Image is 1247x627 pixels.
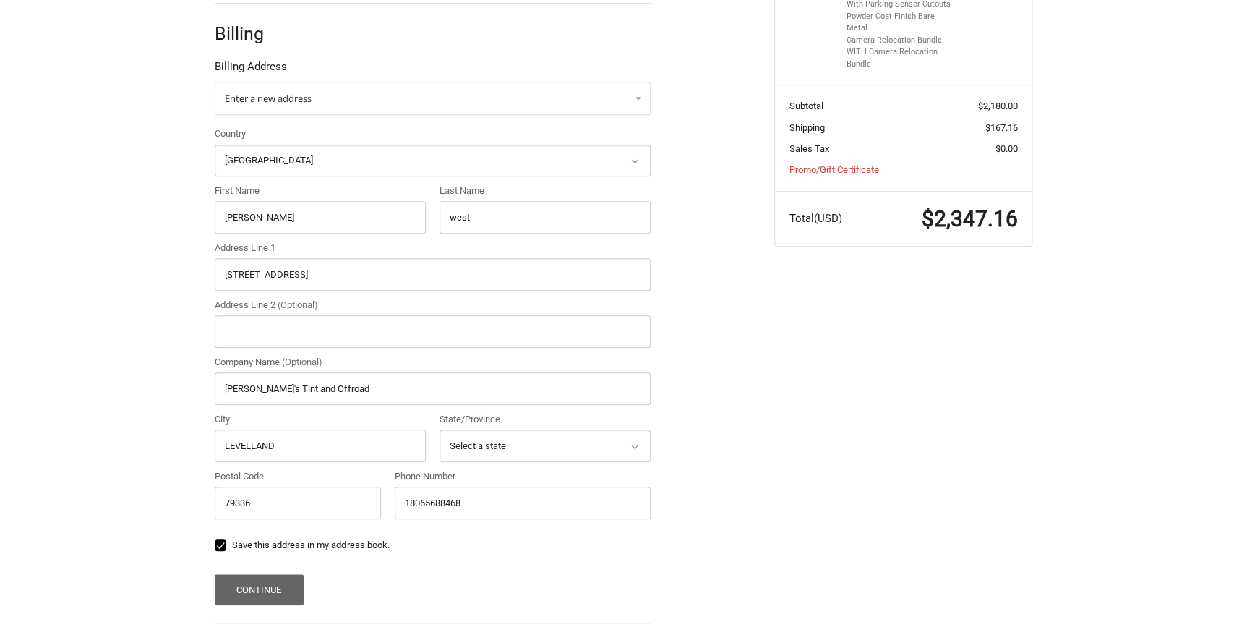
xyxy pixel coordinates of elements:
[789,164,879,175] a: Promo/Gift Certificate
[215,127,651,141] label: Country
[215,22,299,45] h2: Billing
[215,412,426,427] label: City
[215,82,651,115] a: Enter or select a different address
[789,122,825,133] span: Shipping
[215,184,426,198] label: First Name
[215,241,651,255] label: Address Line 1
[978,101,1018,111] span: $2,180.00
[215,355,651,370] label: Company Name
[215,298,651,312] label: Address Line 2
[278,299,318,310] small: (Optional)
[215,539,651,551] label: Save this address in my address book.
[225,92,312,105] span: Enter a new address
[215,469,381,484] label: Postal Code
[922,206,1018,231] span: $2,347.16
[1175,558,1247,627] iframe: Chat Widget
[789,143,829,154] span: Sales Tax
[847,35,957,71] li: Camera Relocation Bundle WITH Camera Relocation Bundle
[985,122,1018,133] span: $167.16
[215,574,304,605] button: Continue
[789,101,823,111] span: Subtotal
[995,143,1018,154] span: $0.00
[215,59,287,82] legend: Billing Address
[395,469,651,484] label: Phone Number
[847,11,957,35] li: Powder Coat Finish Bare Metal
[440,184,651,198] label: Last Name
[282,357,322,367] small: (Optional)
[789,212,842,225] span: Total (USD)
[440,412,651,427] label: State/Province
